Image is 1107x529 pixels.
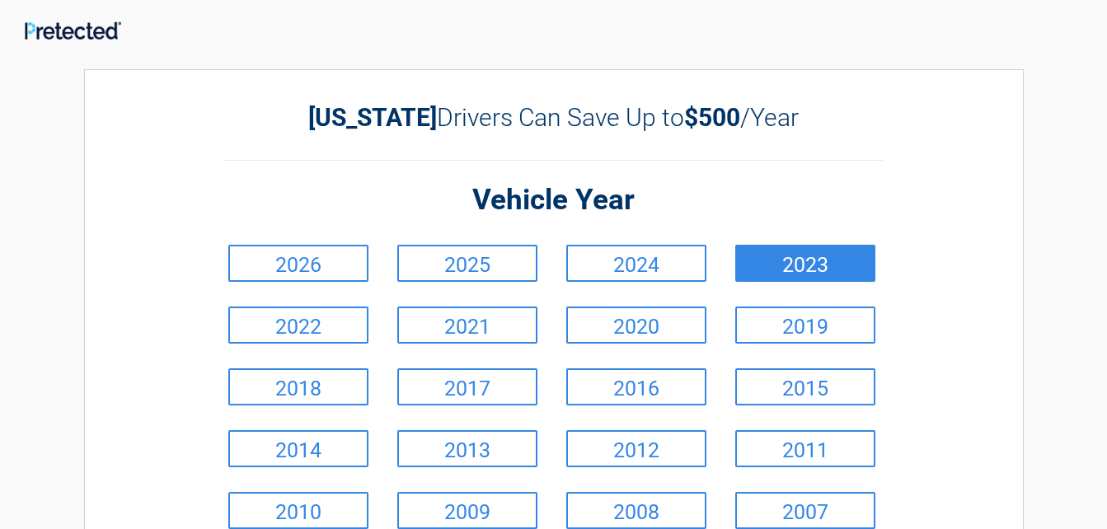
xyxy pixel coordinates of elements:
[397,430,537,467] a: 2013
[397,245,537,282] a: 2025
[735,430,875,467] a: 2011
[228,368,368,405] a: 2018
[397,368,537,405] a: 2017
[25,21,121,39] img: Main Logo
[735,492,875,529] a: 2007
[397,307,537,344] a: 2021
[566,307,706,344] a: 2020
[397,492,537,529] a: 2009
[566,368,706,405] a: 2016
[228,307,368,344] a: 2022
[735,368,875,405] a: 2015
[224,103,884,132] h2: Drivers Can Save Up to /Year
[735,245,875,282] a: 2023
[224,181,884,220] h2: Vehicle Year
[308,103,437,132] b: [US_STATE]
[735,307,875,344] a: 2019
[684,103,740,132] b: $500
[228,430,368,467] a: 2014
[228,245,368,282] a: 2026
[228,492,368,529] a: 2010
[566,245,706,282] a: 2024
[566,430,706,467] a: 2012
[566,492,706,529] a: 2008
